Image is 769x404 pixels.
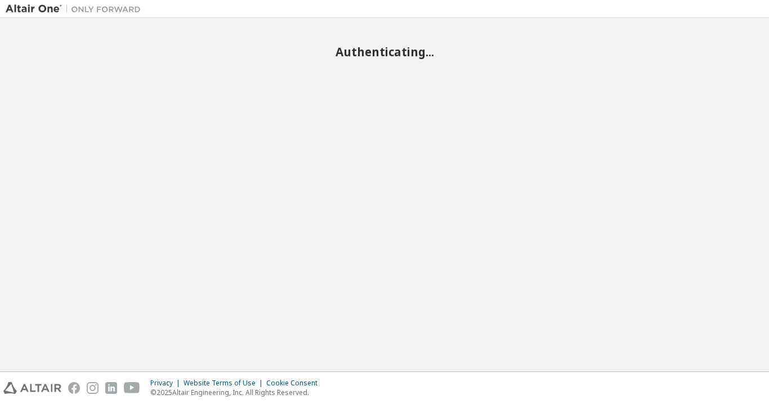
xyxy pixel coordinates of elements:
div: Website Terms of Use [184,379,266,388]
img: instagram.svg [87,382,99,394]
h2: Authenticating... [6,44,763,59]
img: linkedin.svg [105,382,117,394]
img: altair_logo.svg [3,382,61,394]
img: facebook.svg [68,382,80,394]
p: © 2025 Altair Engineering, Inc. All Rights Reserved. [150,388,324,397]
div: Privacy [150,379,184,388]
img: youtube.svg [124,382,140,394]
img: Altair One [6,3,146,15]
div: Cookie Consent [266,379,324,388]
